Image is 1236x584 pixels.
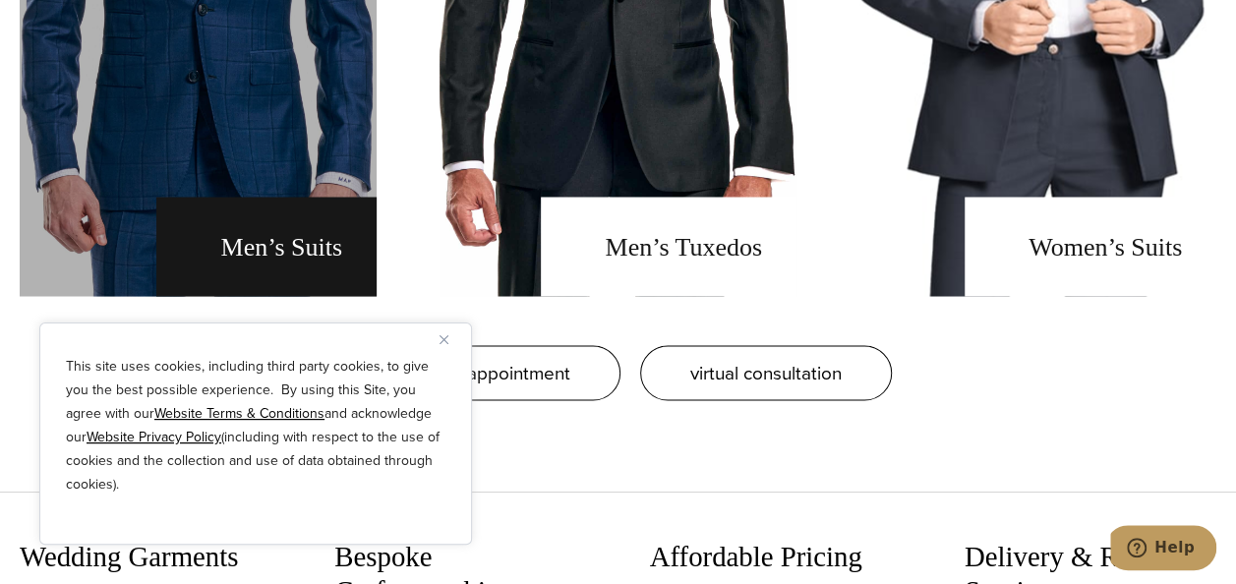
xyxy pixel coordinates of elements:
[154,403,324,424] a: Website Terms & Conditions
[650,539,902,573] h3: Affordable Pricing
[20,539,271,573] h3: Wedding Garments
[395,358,570,386] span: book an appointment
[87,427,221,447] a: Website Privacy Policy
[440,335,448,344] img: Close
[440,327,463,351] button: Close
[640,345,892,400] a: virtual consultation
[345,345,620,400] a: book an appointment
[690,358,842,386] span: virtual consultation
[1110,525,1216,574] iframe: Opens a widget where you can chat to one of our agents
[66,355,445,496] p: This site uses cookies, including third party cookies, to give you the best possible experience. ...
